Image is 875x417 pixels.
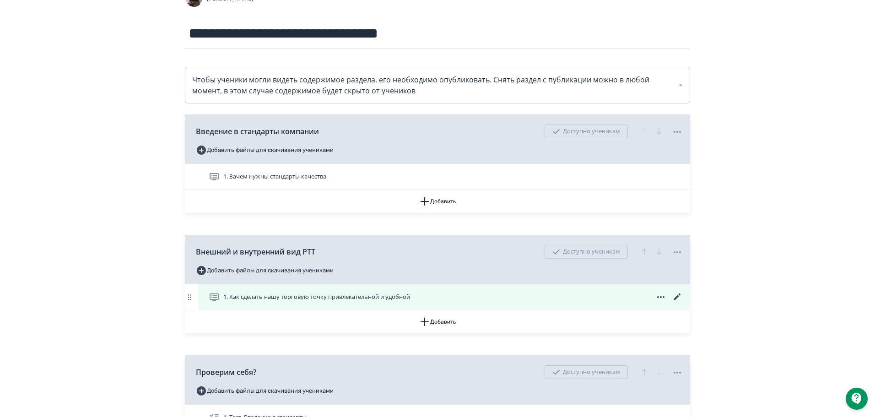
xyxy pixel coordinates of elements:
span: 1. Зачем нужны стандарты качества [223,172,326,181]
span: Проверим себя? [196,367,256,378]
div: Доступно ученикам [545,125,628,138]
button: Добавить [185,190,690,213]
button: Добавить файлы для скачивания учениками [196,384,334,398]
span: Внешний и внутренний вид РТТ [196,246,315,257]
div: 1. Как сделать нашу торговую точку привлекательной и удобной [185,284,690,310]
div: Чтобы ученики могли видеть содержимое раздела, его необходимо опубликовать. Снять раздел с публик... [192,74,683,96]
button: Добавить [185,310,690,333]
div: Доступно ученикам [545,365,628,379]
button: Добавить файлы для скачивания учениками [196,263,334,278]
button: Добавить файлы для скачивания учениками [196,143,334,157]
span: Введение в стандарты компании [196,126,319,137]
div: 1. Зачем нужны стандарты качества [185,164,690,190]
span: 1. Как сделать нашу торговую точку привлекательной и удобной [223,292,410,302]
div: Доступно ученикам [545,245,628,259]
